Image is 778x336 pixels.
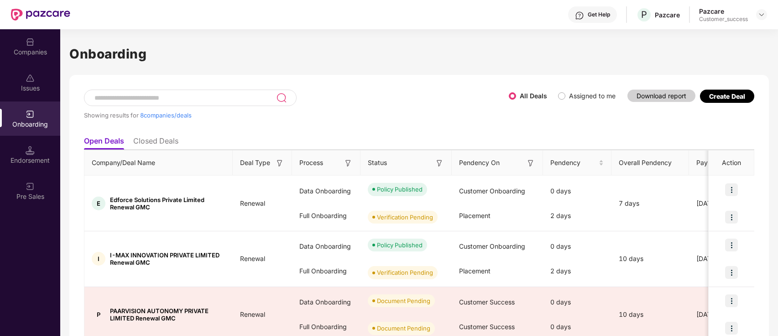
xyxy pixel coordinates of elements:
div: Pazcare [655,11,680,19]
span: PAARVISION AUTONOMY PRIVATE LIMITED Renewal GMC [110,307,225,322]
span: Placement [459,212,491,219]
div: 2 days [543,259,611,283]
div: 10 days [611,254,689,264]
img: svg+xml;base64,PHN2ZyBpZD0iSXNzdWVzX2Rpc2FibGVkIiB4bWxucz0iaHR0cDovL3d3dy53My5vcmcvMjAwMC9zdmciIH... [26,74,35,83]
span: Renewal [233,199,272,207]
button: Download report [627,90,695,102]
img: svg+xml;base64,PHN2ZyB3aWR0aD0iMjAiIGhlaWdodD0iMjAiIHZpZXdCb3g9IjAgMCAyMCAyMCIgZmlsbD0ibm9uZSIgeG... [26,182,35,191]
span: Renewal [233,310,272,318]
span: Edforce Solutions Private Limited Renewal GMC [110,196,225,211]
div: 0 days [543,234,611,259]
span: Payment Done [696,158,743,168]
img: icon [725,183,738,196]
img: svg+xml;base64,PHN2ZyB3aWR0aD0iMjQiIGhlaWdodD0iMjUiIHZpZXdCb3g9IjAgMCAyNCAyNSIgZmlsbD0ibm9uZSIgeG... [276,92,287,103]
span: Process [299,158,323,168]
th: Company/Deal Name [84,150,233,176]
div: Policy Published [377,240,423,250]
div: Document Pending [377,296,430,305]
img: icon [725,211,738,224]
div: I [92,252,105,266]
li: Closed Deals [133,136,178,149]
img: svg+xml;base64,PHN2ZyB3aWR0aD0iMTYiIGhlaWdodD0iMTYiIHZpZXdCb3g9IjAgMCAxNiAxNiIgZmlsbD0ibm9uZSIgeG... [344,159,353,168]
span: Renewal [233,255,272,262]
img: svg+xml;base64,PHN2ZyB3aWR0aD0iMjAiIGhlaWdodD0iMjAiIHZpZXdCb3g9IjAgMCAyMCAyMCIgZmlsbD0ibm9uZSIgeG... [26,110,35,119]
div: Get Help [588,11,610,18]
div: Data Onboarding [292,290,360,315]
div: [DATE] [689,309,757,320]
li: Open Deals [84,136,124,149]
img: svg+xml;base64,PHN2ZyBpZD0iQ29tcGFuaWVzIiB4bWxucz0iaHR0cDovL3d3dy53My5vcmcvMjAwMC9zdmciIHdpZHRoPS... [26,37,35,47]
div: E [92,197,105,210]
div: 0 days [543,179,611,203]
div: Customer_success [699,16,748,23]
div: [DATE] [689,254,757,264]
span: I-MAX INNOVATION PRIVATE LIMITED Renewal GMC [110,251,225,266]
img: icon [725,239,738,251]
div: Create Deal [709,92,745,100]
div: Policy Published [377,185,423,194]
img: svg+xml;base64,PHN2ZyB3aWR0aD0iMTYiIGhlaWdodD0iMTYiIHZpZXdCb3g9IjAgMCAxNiAxNiIgZmlsbD0ibm9uZSIgeG... [526,159,535,168]
div: 0 days [543,290,611,315]
span: Status [368,158,387,168]
div: Full Onboarding [292,259,360,283]
th: Pendency [543,150,611,176]
img: icon [725,322,738,335]
span: Customer Onboarding [459,187,525,195]
label: Assigned to me [569,92,616,100]
span: Customer Success [459,298,515,306]
div: Data Onboarding [292,234,360,259]
img: svg+xml;base64,PHN2ZyBpZD0iRHJvcGRvd24tMzJ4MzIiIHhtbG5zPSJodHRwOi8vd3d3LnczLm9yZy8yMDAwL3N2ZyIgd2... [758,11,765,18]
img: icon [725,266,738,279]
img: svg+xml;base64,PHN2ZyB3aWR0aD0iMTQuNSIgaGVpZ2h0PSIxNC41IiB2aWV3Qm94PSIwIDAgMTYgMTYiIGZpbGw9Im5vbm... [26,146,35,155]
div: Verification Pending [377,213,433,222]
img: New Pazcare Logo [11,9,70,21]
span: Deal Type [240,158,270,168]
span: Placement [459,267,491,275]
th: Action [709,150,754,176]
span: 8 companies/deals [140,112,192,119]
span: Customer Success [459,323,515,331]
img: svg+xml;base64,PHN2ZyB3aWR0aD0iMTYiIGhlaWdodD0iMTYiIHZpZXdCb3g9IjAgMCAxNiAxNiIgZmlsbD0ibm9uZSIgeG... [275,159,284,168]
div: [DATE] [689,198,757,208]
div: Data Onboarding [292,179,360,203]
th: Payment Done [689,150,757,176]
div: Pazcare [699,7,748,16]
img: svg+xml;base64,PHN2ZyBpZD0iSGVscC0zMngzMiIgeG1sbnM9Imh0dHA6Ly93d3cudzMub3JnLzIwMDAvc3ZnIiB3aWR0aD... [575,11,584,20]
div: 10 days [611,309,689,320]
span: Pendency [550,158,597,168]
div: Verification Pending [377,268,433,277]
th: Overall Pendency [611,150,689,176]
div: P [92,308,105,321]
div: Showing results for [84,112,509,119]
div: Document Pending [377,324,430,333]
h1: Onboarding [69,44,769,64]
span: Customer Onboarding [459,242,525,250]
label: All Deals [520,92,547,100]
div: Full Onboarding [292,203,360,228]
div: 7 days [611,198,689,208]
span: Pendency On [459,158,500,168]
img: svg+xml;base64,PHN2ZyB3aWR0aD0iMTYiIGhlaWdodD0iMTYiIHZpZXdCb3g9IjAgMCAxNiAxNiIgZmlsbD0ibm9uZSIgeG... [435,159,444,168]
div: 2 days [543,203,611,228]
img: icon [725,294,738,307]
span: P [641,9,647,20]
